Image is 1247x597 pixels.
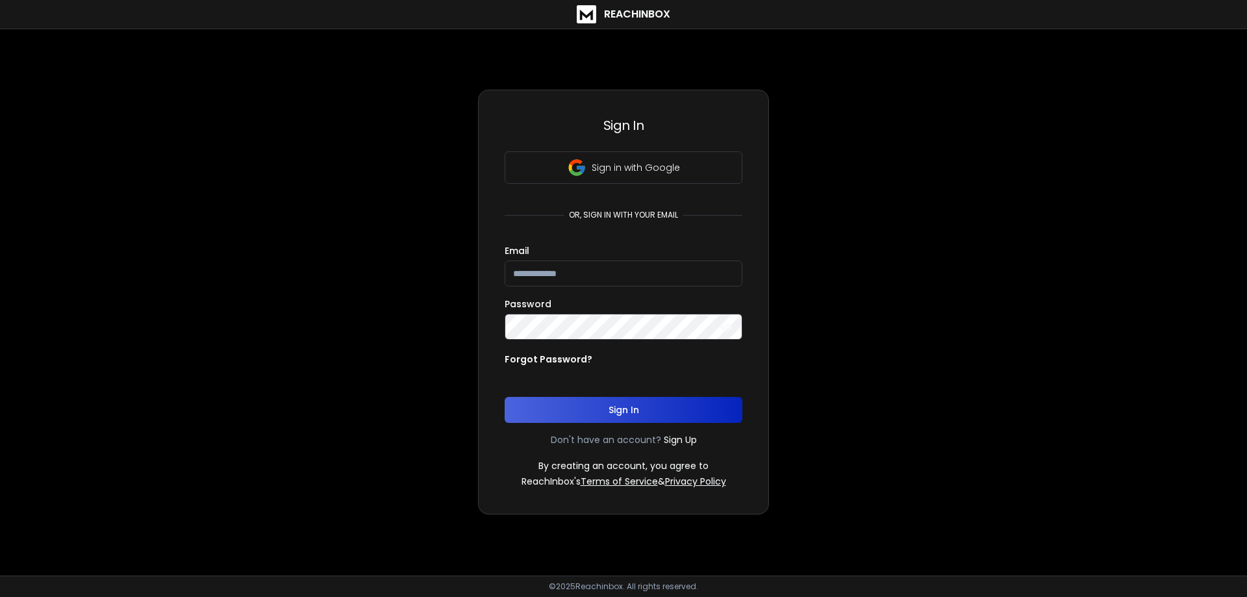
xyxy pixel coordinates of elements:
[577,5,596,23] img: logo
[505,353,592,366] p: Forgot Password?
[505,397,742,423] button: Sign In
[592,161,680,174] p: Sign in with Google
[581,475,658,488] a: Terms of Service
[604,6,670,22] h1: ReachInbox
[577,5,670,23] a: ReachInbox
[664,433,697,446] a: Sign Up
[505,246,529,255] label: Email
[505,116,742,134] h3: Sign In
[549,581,698,592] p: © 2025 Reachinbox. All rights reserved.
[551,433,661,446] p: Don't have an account?
[522,475,726,488] p: ReachInbox's &
[505,299,551,309] label: Password
[505,151,742,184] button: Sign in with Google
[564,210,683,220] p: or, sign in with your email
[665,475,726,488] a: Privacy Policy
[538,459,709,472] p: By creating an account, you agree to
